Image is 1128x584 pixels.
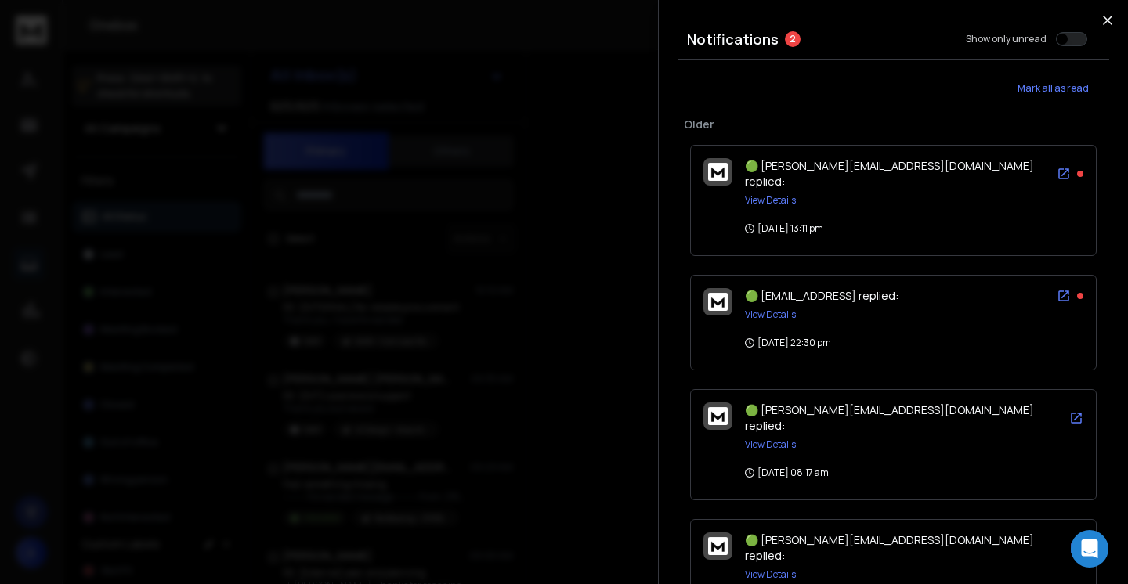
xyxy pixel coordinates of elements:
[996,73,1109,104] button: Mark all as read
[684,117,1103,132] p: Older
[1071,530,1108,568] div: Open Intercom Messenger
[708,163,728,181] img: logo
[745,402,1034,433] span: 🟢 [PERSON_NAME][EMAIL_ADDRESS][DOMAIN_NAME] replied:
[708,293,728,311] img: logo
[745,337,831,349] p: [DATE] 22:30 pm
[745,467,829,479] p: [DATE] 08:17 am
[745,532,1034,563] span: 🟢 [PERSON_NAME][EMAIL_ADDRESS][DOMAIN_NAME] replied:
[745,308,796,321] button: View Details
[966,33,1047,45] label: Show only unread
[745,194,796,207] button: View Details
[745,568,796,581] button: View Details
[708,537,728,555] img: logo
[745,438,796,451] button: View Details
[687,28,779,50] h3: Notifications
[745,158,1034,189] span: 🟢 [PERSON_NAME][EMAIL_ADDRESS][DOMAIN_NAME] replied:
[745,288,898,303] span: 🟢 [EMAIL_ADDRESS] replied:
[708,407,728,425] img: logo
[1018,82,1089,95] span: Mark all as read
[785,31,801,47] span: 2
[745,222,823,235] p: [DATE] 13:11 pm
